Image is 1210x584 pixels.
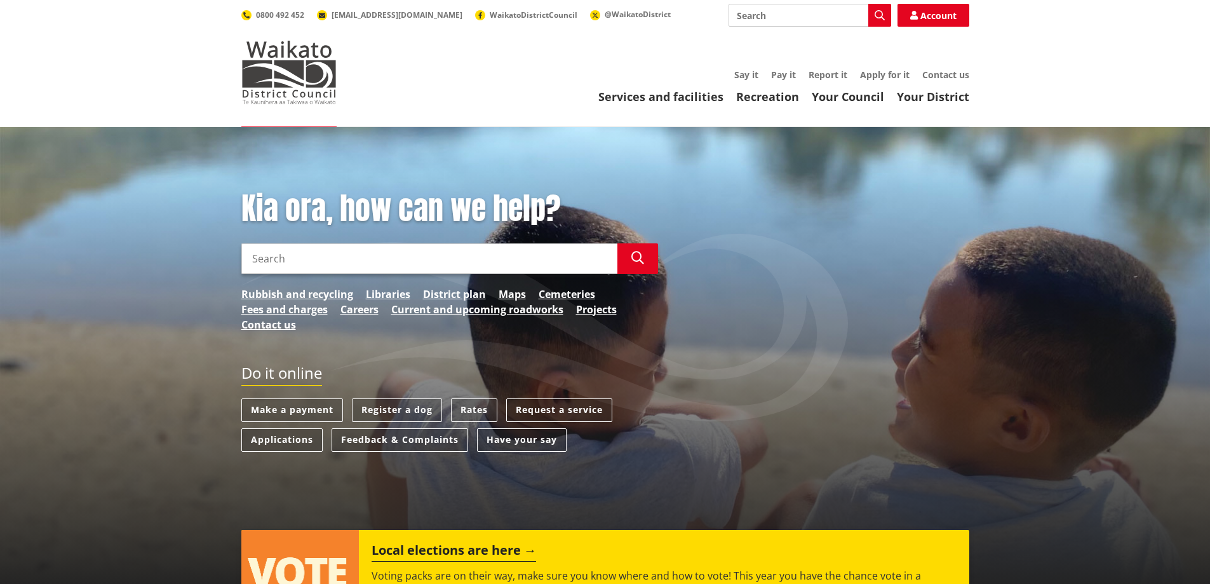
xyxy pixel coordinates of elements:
[490,10,577,20] span: WaikatoDistrictCouncil
[241,287,353,302] a: Rubbish and recycling
[477,428,567,452] a: Have your say
[241,10,304,20] a: 0800 492 452
[317,10,462,20] a: [EMAIL_ADDRESS][DOMAIN_NAME]
[598,89,723,104] a: Services and facilities
[922,69,969,81] a: Contact us
[576,302,617,317] a: Projects
[241,398,343,422] a: Make a payment
[241,41,337,104] img: Waikato District Council - Te Kaunihera aa Takiwaa o Waikato
[241,302,328,317] a: Fees and charges
[475,10,577,20] a: WaikatoDistrictCouncil
[897,4,969,27] a: Account
[241,428,323,452] a: Applications
[372,543,536,562] h2: Local elections are here
[256,10,304,20] span: 0800 492 452
[340,302,379,317] a: Careers
[812,89,884,104] a: Your Council
[605,9,671,20] span: @WaikatoDistrict
[332,428,468,452] a: Feedback & Complaints
[499,287,526,302] a: Maps
[423,287,486,302] a: District plan
[366,287,410,302] a: Libraries
[897,89,969,104] a: Your District
[241,191,658,227] h1: Kia ora, how can we help?
[860,69,910,81] a: Apply for it
[771,69,796,81] a: Pay it
[451,398,497,422] a: Rates
[241,317,296,332] a: Contact us
[332,10,462,20] span: [EMAIL_ADDRESS][DOMAIN_NAME]
[590,9,671,20] a: @WaikatoDistrict
[391,302,563,317] a: Current and upcoming roadworks
[734,69,758,81] a: Say it
[506,398,612,422] a: Request a service
[729,4,891,27] input: Search input
[809,69,847,81] a: Report it
[539,287,595,302] a: Cemeteries
[352,398,442,422] a: Register a dog
[241,243,617,274] input: Search input
[736,89,799,104] a: Recreation
[241,364,322,386] h2: Do it online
